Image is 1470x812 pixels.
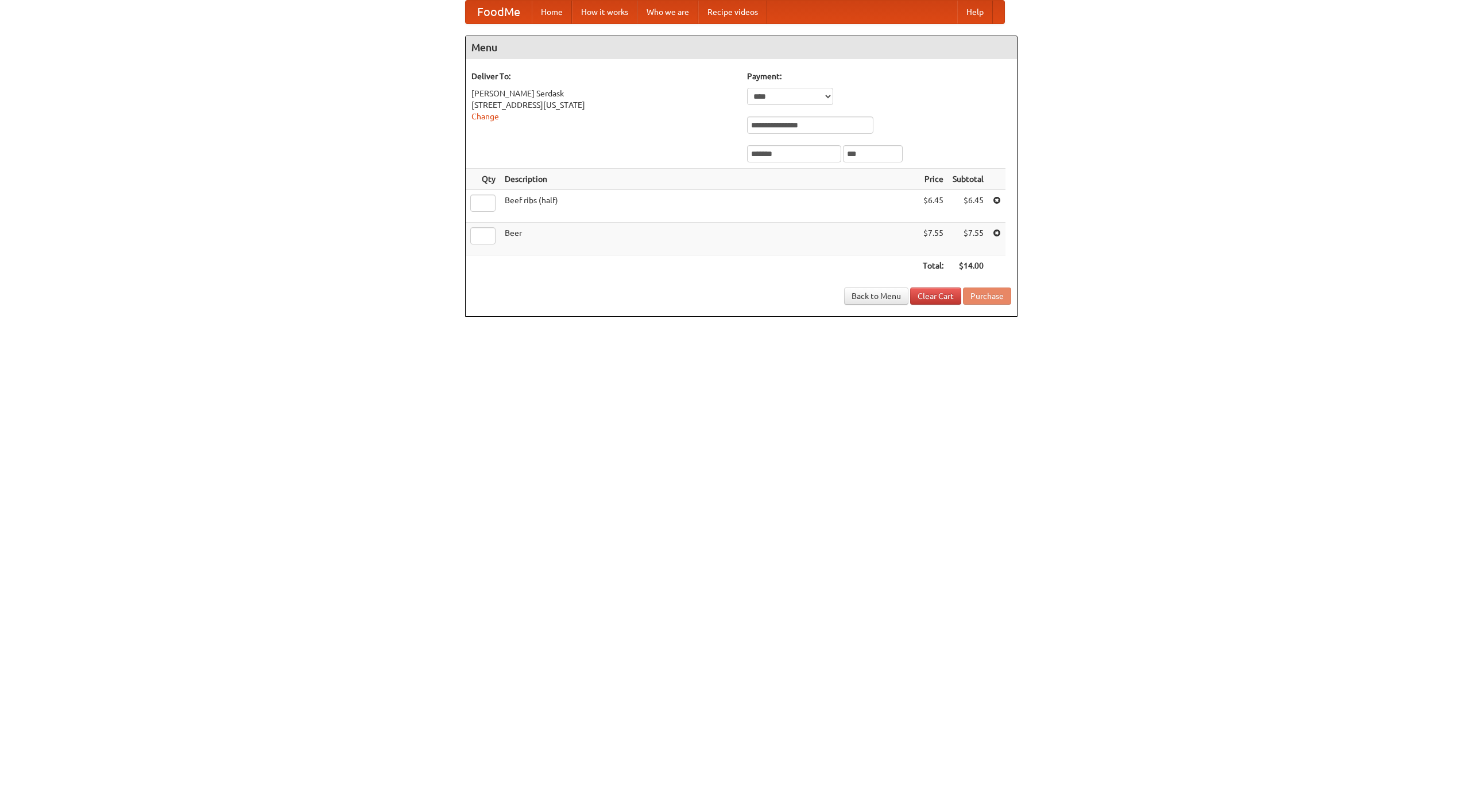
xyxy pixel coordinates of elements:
div: [PERSON_NAME] Serdask [471,88,736,99]
th: Description [500,169,918,190]
a: Who we are [637,1,698,24]
div: [STREET_ADDRESS][US_STATE] [471,99,736,111]
td: $6.45 [918,190,948,223]
td: Beer [500,223,918,255]
h5: Deliver To: [471,71,736,82]
td: $7.55 [918,223,948,255]
a: FoodMe [466,1,532,24]
a: Clear Cart [910,287,961,305]
th: Total: [918,255,948,277]
h4: Menu [466,36,1017,59]
th: Qty [466,169,500,190]
a: Recipe videos [698,1,767,24]
th: Subtotal [948,169,988,190]
td: $7.55 [948,223,988,255]
button: Purchase [963,287,1011,305]
a: Home [532,1,572,24]
a: Back to Menu [844,287,908,305]
th: Price [918,169,948,190]
a: How it works [572,1,637,24]
td: $6.45 [948,190,988,223]
td: Beef ribs (half) [500,190,918,223]
th: $14.00 [948,255,988,277]
a: Help [957,1,993,24]
h5: Payment: [747,71,1011,82]
a: Change [471,112,499,121]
